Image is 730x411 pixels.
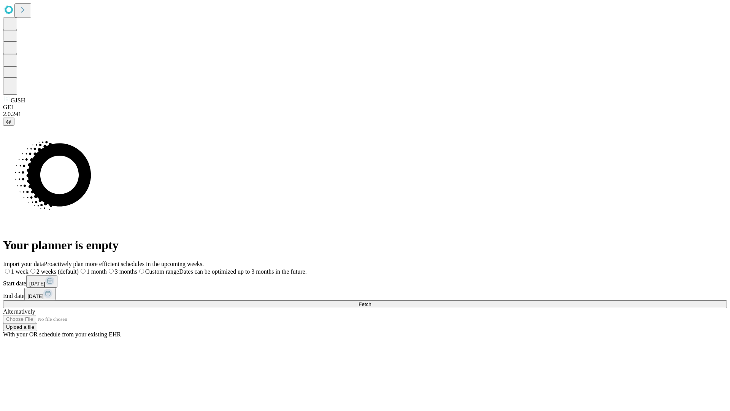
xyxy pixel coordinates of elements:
button: Fetch [3,300,727,308]
div: End date [3,288,727,300]
span: Import your data [3,261,44,267]
span: Dates can be optimized up to 3 months in the future. [179,268,306,275]
button: [DATE] [26,275,57,288]
span: [DATE] [27,293,43,299]
button: Upload a file [3,323,37,331]
div: 2.0.241 [3,111,727,118]
span: GJSH [11,97,25,104]
span: @ [6,119,11,124]
span: Fetch [359,301,371,307]
input: 1 month [81,269,86,274]
input: 1 week [5,269,10,274]
input: 3 months [109,269,114,274]
span: 1 week [11,268,29,275]
span: [DATE] [29,281,45,287]
span: 2 weeks (default) [36,268,79,275]
span: Proactively plan more efficient schedules in the upcoming weeks. [44,261,204,267]
span: 1 month [87,268,107,275]
input: 2 weeks (default) [30,269,35,274]
button: [DATE] [24,288,56,300]
h1: Your planner is empty [3,238,727,252]
button: @ [3,118,14,126]
span: Custom range [145,268,179,275]
span: With your OR schedule from your existing EHR [3,331,121,338]
div: Start date [3,275,727,288]
span: Alternatively [3,308,35,315]
div: GEI [3,104,727,111]
span: 3 months [115,268,137,275]
input: Custom rangeDates can be optimized up to 3 months in the future. [139,269,144,274]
